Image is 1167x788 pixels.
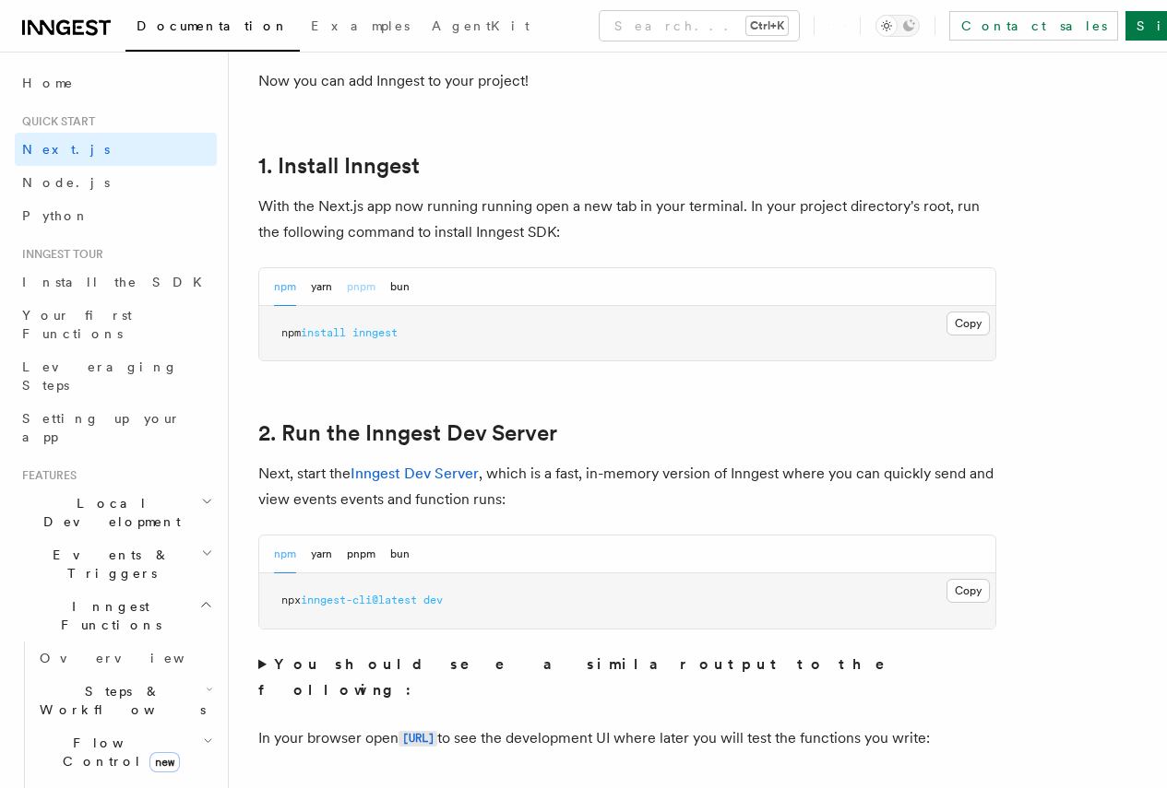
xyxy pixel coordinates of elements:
[600,11,799,41] button: Search...Ctrl+K
[311,268,332,306] button: yarn
[274,268,296,306] button: npm
[947,579,990,603] button: Copy
[15,487,217,538] button: Local Development
[15,199,217,232] a: Python
[746,17,788,35] kbd: Ctrl+K
[32,726,217,778] button: Flow Controlnew
[15,494,201,531] span: Local Development
[22,359,178,393] span: Leveraging Steps
[22,74,74,92] span: Home
[875,15,920,37] button: Toggle dark mode
[311,18,410,33] span: Examples
[22,275,213,289] span: Install the SDK
[258,194,996,245] p: With the Next.js app now running running open a new tab in your terminal. In your project directo...
[15,546,201,582] span: Events & Triggers
[301,594,417,606] span: inngest-cli@latest
[15,590,217,641] button: Inngest Functions
[949,11,1118,41] a: Contact sales
[15,247,103,262] span: Inngest tour
[15,299,217,350] a: Your first Functions
[15,468,77,483] span: Features
[32,675,217,726] button: Steps & Workflows
[390,268,410,306] button: bun
[281,594,301,606] span: npx
[15,265,217,299] a: Install the SDK
[32,641,217,675] a: Overview
[22,308,132,341] span: Your first Functions
[15,166,217,199] a: Node.js
[423,594,443,606] span: dev
[15,350,217,402] a: Leveraging Steps
[258,652,996,703] summary: You should see a similar output to the following:
[15,114,95,129] span: Quick start
[15,597,199,634] span: Inngest Functions
[149,752,180,772] span: new
[15,66,217,100] a: Home
[40,651,230,665] span: Overview
[311,535,332,573] button: yarn
[352,326,398,339] span: inngest
[947,312,990,335] button: Copy
[15,538,217,590] button: Events & Triggers
[347,268,375,306] button: pnpm
[137,18,289,33] span: Documentation
[432,18,530,33] span: AgentKit
[300,6,421,50] a: Examples
[301,326,346,339] span: install
[32,682,206,719] span: Steps & Workflows
[390,535,410,573] button: bun
[351,465,479,482] a: Inngest Dev Server
[32,734,203,770] span: Flow Control
[258,461,996,512] p: Next, start the , which is a fast, in-memory version of Inngest where you can quickly send and vi...
[22,208,89,223] span: Python
[258,153,420,179] a: 1. Install Inngest
[258,68,996,94] p: Now you can add Inngest to your project!
[399,731,437,747] code: [URL]
[421,6,541,50] a: AgentKit
[15,402,217,453] a: Setting up your app
[22,411,181,444] span: Setting up your app
[22,175,110,190] span: Node.js
[258,655,911,699] strong: You should see a similar output to the following:
[274,535,296,573] button: npm
[125,6,300,52] a: Documentation
[258,725,996,752] p: In your browser open to see the development UI where later you will test the functions you write:
[281,326,301,339] span: npm
[347,535,375,573] button: pnpm
[258,420,557,446] a: 2. Run the Inngest Dev Server
[399,729,437,747] a: [URL]
[22,142,110,157] span: Next.js
[15,133,217,166] a: Next.js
